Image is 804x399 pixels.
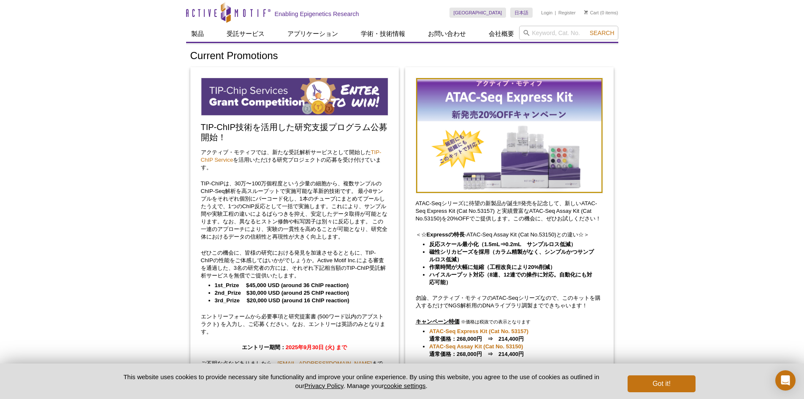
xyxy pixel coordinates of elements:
[416,294,603,309] p: 勿論、アクティブ・モティフのATAC-Seqシリーズなので、このキットを購入するだけでNGS解析用のDNAライブラリ調製までできちゃいます！
[215,282,349,288] strong: 1st_Prize $45,000 USD (around 36 ChIP reaction)
[628,375,695,392] button: Got it!
[356,26,410,42] a: 学術・技術情報
[109,372,614,390] p: This website uses cookies to provide necessary site functionality and improve your online experie...
[222,26,270,42] a: 受託サービス
[429,241,576,247] strong: 反応スケール最小化（1.5mL⇒0.2mL サンプルロス低減）
[449,8,506,18] a: [GEOGRAPHIC_DATA]
[429,249,594,263] strong: 磁性シリカビーズを採用（カラム精製がなく、シンプルかつサンプルロス低減）
[541,10,552,16] a: Login
[775,370,796,391] div: Open Intercom Messenger
[558,10,576,16] a: Register
[584,10,599,16] a: Cart
[584,10,588,14] img: Your Cart
[429,271,592,285] strong: ハイスループット対応（8連、12連での操作に対応。自動化にも対応可能）
[201,78,388,116] img: TIP-ChIP Service Grant Competition
[416,231,603,239] p: ＜☆ -ATAC-Seq Assay Kit (Cat No.53150)との違い☆＞
[275,10,359,18] h2: Enabling Epigenetics Research
[590,30,614,36] span: Search
[186,26,209,42] a: 製品
[429,328,528,342] strong: 通常価格：268,000円 ⇒ 214,400円
[484,26,519,42] a: 会社概要
[201,122,388,142] h2: TIP-ChIP技術を活用した研究支援プログラム公募開始！
[429,328,528,335] a: ATAC-Seq Express Kit (Cat No. 53157)
[201,360,388,375] p: ご不明な点などありましたら、 までお問い合わせください。
[282,26,343,42] a: アプリケーション
[429,264,555,270] strong: 作業時間が大幅に短縮（工程改良により20%削減）
[519,26,618,40] input: Keyword, Cat. No.
[215,297,349,304] strong: 3rd_Prize $20,000 USD (around 16 ChIP reaction)
[416,78,603,193] img: Save on ATAC-Seq Kits
[286,344,347,350] span: 2025年9月30日 (火) まで
[215,290,349,296] strong: 2nd_Prize $30,000 USD (around 25 ChIP reaction)
[201,149,388,171] p: アクティブ・モティフでは、新たな受託解析サービスとして開始した を活用いただける研究プロジェクトの応募を受け付けています。
[201,180,388,241] p: TIP-ChIPは、30万〜100万個程度という少量の細胞から、複数サンプルのChIP-Seq解析を高スループットで実施可能な革新的技術です。 最小8サンプルをそれぞれ個別にバーコード化し、1本...
[190,50,614,62] h1: Current Promotions
[587,29,617,37] button: Search
[429,343,523,350] a: ATAC-Seq Assay Kit (Cat No. 53150)
[304,382,343,389] a: Privacy Policy
[242,344,347,350] strong: エントリー期間：
[429,343,524,357] strong: 通常価格：268,000円 ⇒ 214,400円
[461,319,531,324] span: ※価格は税抜での表示となります
[510,8,533,18] a: 日本語
[555,8,556,18] li: |
[384,382,425,389] button: cookie settings
[584,8,618,18] li: (0 items)
[201,249,388,280] p: ぜひこの機会に、皆様の研究における発見を加速させるとともに、TIP-ChIPの性能をご体感してはいかがでしょうか。Active Motif Inc.による審査を通過した、3名の研究者の方には、そ...
[423,26,471,42] a: お問い合わせ
[416,318,460,325] u: キャンペーン特価
[416,200,603,223] p: ATAC-Seqシリーズに待望の新製品が誕生‼発売を記念して、新しいATAC-Seq Express Kit (Cat No.53157) と実績豊富なATAC-Seq Assay Kit (C...
[427,231,465,238] strong: Expressの特長
[201,313,388,336] p: エントリーフォームから必要事項と研究提案書 (500ワード以内のアブストラクト) を入力し、ご応募ください。なお、エントリーは英語のみとなります。
[278,360,372,366] a: [EMAIL_ADDRESS][DOMAIN_NAME]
